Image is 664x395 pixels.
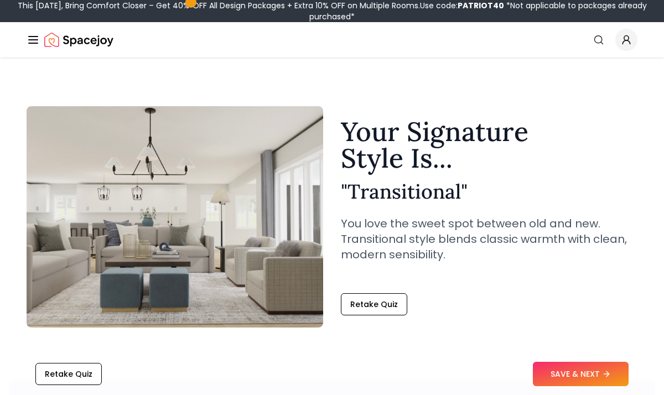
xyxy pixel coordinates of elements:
nav: Global [27,22,637,58]
img: Transitional Style Example [27,106,323,328]
img: Spacejoy Logo [44,29,113,51]
h2: " Transitional " [341,180,637,202]
button: SAVE & NEXT [533,362,629,386]
h1: Your Signature Style Is... [341,118,637,171]
a: Spacejoy [44,29,113,51]
p: You love the sweet spot between old and new. Transitional style blends classic warmth with clean,... [341,216,637,262]
button: Retake Quiz [35,363,102,385]
button: Retake Quiz [341,293,407,315]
